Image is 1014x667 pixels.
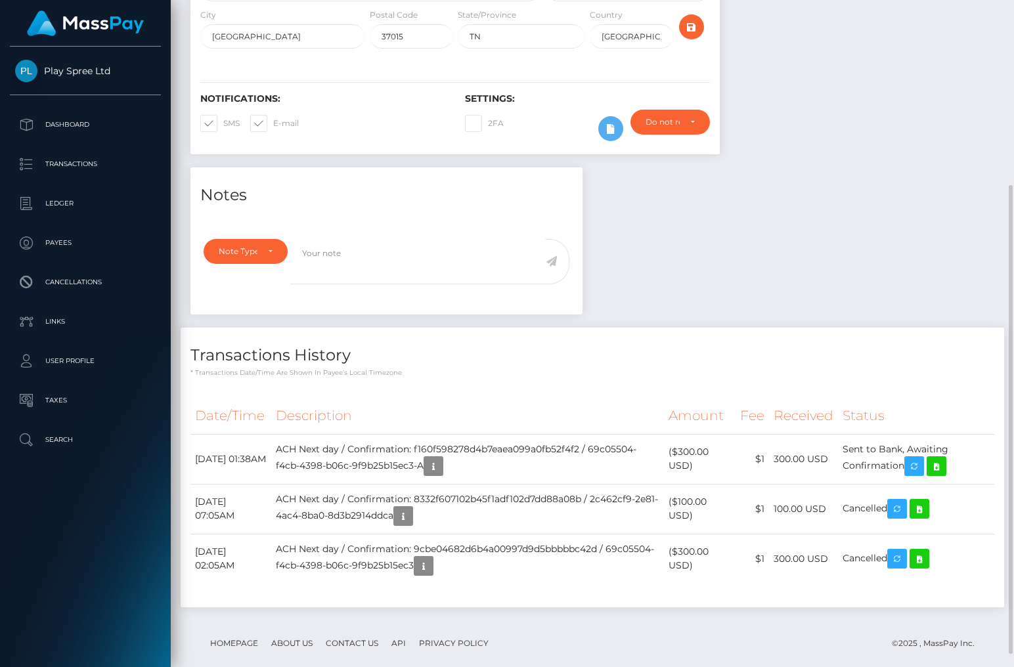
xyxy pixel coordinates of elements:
td: Cancelled [838,484,994,534]
td: 300.00 USD [769,434,838,484]
a: Payees [10,226,161,259]
a: Search [10,423,161,456]
label: Country [590,9,623,21]
h4: Notes [200,184,573,207]
a: About Us [266,633,318,653]
td: Sent to Bank, Awaiting Confirmation [838,434,994,484]
td: ($300.00 USD) [664,534,735,584]
td: ($100.00 USD) [664,484,735,534]
a: Ledger [10,187,161,220]
td: $1 [736,534,769,584]
th: Amount [664,398,735,434]
label: Postal Code [370,9,418,21]
td: 100.00 USD [769,484,838,534]
a: Taxes [10,384,161,417]
a: Links [10,305,161,338]
td: [DATE] 07:05AM [190,484,271,534]
th: Status [838,398,994,434]
td: $1 [736,484,769,534]
p: Dashboard [15,115,156,135]
th: Description [271,398,665,434]
label: SMS [200,115,240,132]
th: Received [769,398,838,434]
h6: Settings: [465,93,710,104]
a: API [386,633,411,653]
td: $1 [736,434,769,484]
td: ACH Next day / Confirmation: f160f598278d4b7eaea099a0fb52f4f2 / 69c05504-f4cb-4398-b06c-9f9b25b15... [271,434,665,484]
td: ACH Next day / Confirmation: 9cbe04682d6b4a00997d9d5bbbbbc42d / 69c05504-f4cb-4398-b06c-9f9b25b15ec3 [271,534,665,584]
span: Play Spree Ltd [10,65,161,77]
p: * Transactions date/time are shown in payee's local timezone [190,368,994,377]
label: State/Province [458,9,516,21]
img: Play Spree Ltd [15,60,37,82]
div: Note Type [219,246,257,257]
a: Transactions [10,148,161,181]
td: Cancelled [838,534,994,584]
td: ACH Next day / Confirmation: 8332f607102b45f1adf102d7dd88a08b / 2c462cf9-2e81-4ac4-8ba0-8d3b2914ddca [271,484,665,534]
td: [DATE] 01:38AM [190,434,271,484]
p: User Profile [15,351,156,371]
td: ($300.00 USD) [664,434,735,484]
label: City [200,9,216,21]
div: Do not require [646,117,680,127]
label: 2FA [465,115,504,132]
div: © 2025 , MassPay Inc. [892,636,984,651]
p: Links [15,312,156,332]
a: Dashboard [10,108,161,141]
th: Date/Time [190,398,271,434]
p: Search [15,430,156,450]
button: Do not require [630,110,710,135]
button: Note Type [204,239,288,264]
td: 300.00 USD [769,534,838,584]
a: Contact Us [320,633,384,653]
h6: Notifications: [200,93,445,104]
th: Fee [736,398,769,434]
p: Ledger [15,194,156,213]
a: User Profile [10,345,161,377]
p: Transactions [15,154,156,174]
label: E-mail [250,115,299,132]
p: Cancellations [15,272,156,292]
td: [DATE] 02:05AM [190,534,271,584]
h4: Transactions History [190,344,994,367]
p: Taxes [15,391,156,410]
p: Payees [15,233,156,253]
a: Privacy Policy [414,633,494,653]
a: Homepage [205,633,263,653]
a: Cancellations [10,266,161,299]
img: MassPay Logo [27,11,144,36]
